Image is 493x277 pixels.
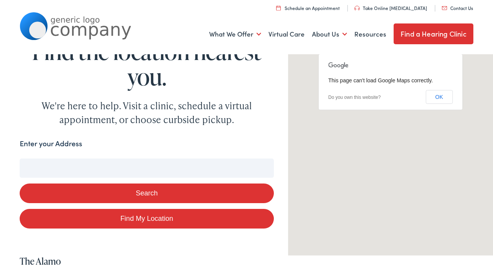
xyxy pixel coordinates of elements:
[20,159,273,178] input: Enter your address or zip code
[354,5,427,11] a: Take Online [MEDICAL_DATA]
[328,95,381,100] a: Do you own this website?
[209,20,261,48] a: What We Offer
[426,90,453,104] button: OK
[312,20,347,48] a: About Us
[276,5,340,11] a: Schedule an Appointment
[276,5,281,10] img: utility icon
[23,99,270,127] div: We're here to help. Visit a clinic, schedule a virtual appointment, or choose curbside pickup.
[20,138,82,149] label: Enter your Address
[394,23,473,44] a: Find a Hearing Clinic
[20,209,273,229] a: Find My Location
[20,255,61,267] a: The Alamo
[20,184,273,203] button: Search
[442,6,447,10] img: utility icon
[354,6,360,10] img: utility icon
[354,20,386,48] a: Resources
[20,38,273,89] h1: Find the location nearest you.
[442,5,473,11] a: Contact Us
[328,77,433,83] span: This page can't load Google Maps correctly.
[268,20,305,48] a: Virtual Care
